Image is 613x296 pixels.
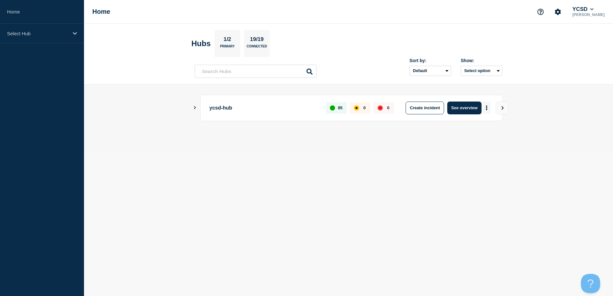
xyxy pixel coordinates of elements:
[461,66,502,76] button: Select option
[551,5,565,19] button: Account settings
[248,36,266,45] p: 19/19
[363,105,365,110] p: 0
[92,8,110,15] h1: Home
[195,65,316,78] input: Search Hubs
[387,105,389,110] p: 0
[7,31,69,36] p: Select Hub
[406,102,444,114] button: Create incident
[581,274,600,293] iframe: Help Scout Beacon - Open
[191,39,211,48] h2: Hubs
[209,102,319,114] p: ycsd-hub
[247,45,267,51] p: Connected
[330,105,335,111] div: up
[193,105,197,110] button: Show Connected Hubs
[221,36,234,45] p: 1/2
[354,105,359,111] div: affected
[483,102,491,114] button: More actions
[220,45,235,51] p: Primary
[409,58,451,63] div: Sort by:
[534,5,547,19] button: Support
[496,102,508,114] button: View
[409,66,451,76] select: Sort by
[338,105,342,110] p: 85
[378,105,383,111] div: down
[571,12,606,17] p: [PERSON_NAME]
[571,6,595,12] button: YCSD
[461,58,502,63] div: Show:
[447,102,481,114] button: See overview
